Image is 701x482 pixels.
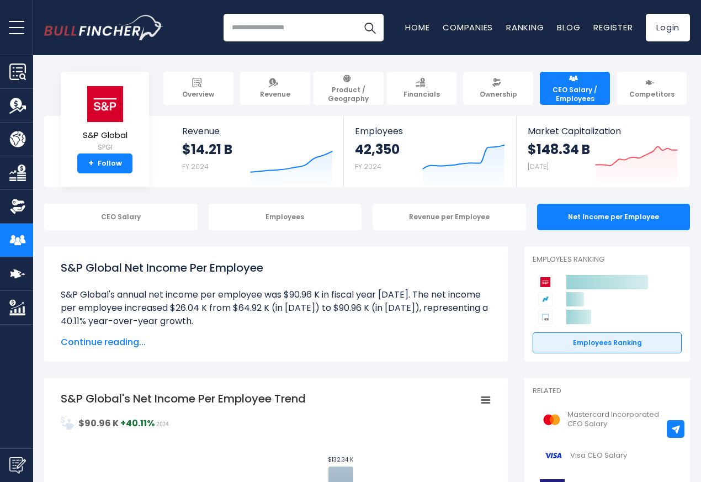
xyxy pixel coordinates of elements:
[539,407,564,432] img: MA logo
[314,72,384,105] a: Product / Geography
[82,85,128,154] a: S&P Global SPGI
[344,116,516,187] a: Employees 42,350 FY 2024
[537,204,691,230] div: Net Income per Employee
[646,14,690,41] a: Login
[182,126,333,136] span: Revenue
[533,405,682,435] a: Mastercard Incorporated CEO Salary
[182,90,214,99] span: Overview
[463,72,533,105] a: Ownership
[355,126,504,136] span: Employees
[240,72,310,105] a: Revenue
[260,90,290,99] span: Revenue
[61,416,74,430] img: NetIncomePerEmployee.svg
[328,455,354,464] text: $132.34 K
[373,204,526,230] div: Revenue per Employee
[120,417,155,430] strong: +40.11%
[533,441,682,471] a: Visa CEO Salary
[443,22,493,33] a: Companies
[78,417,119,430] strong: $90.96 K
[44,15,163,40] a: Go to homepage
[355,162,381,171] small: FY 2024
[480,90,517,99] span: Ownership
[163,72,233,105] a: Overview
[528,126,678,136] span: Market Capitalization
[356,14,384,41] button: Search
[387,72,457,105] a: Financials
[617,72,687,105] a: Competitors
[77,153,132,173] a: +Follow
[538,292,553,306] img: Nasdaq competitors logo
[539,443,567,468] img: V logo
[156,421,168,427] span: 2024
[44,204,198,230] div: CEO Salary
[88,158,94,168] strong: +
[593,22,633,33] a: Register
[506,22,544,33] a: Ranking
[83,131,128,140] span: S&P Global
[182,141,232,158] strong: $14.21 B
[528,141,590,158] strong: $148.34 B
[405,22,429,33] a: Home
[557,22,580,33] a: Blog
[528,162,549,171] small: [DATE]
[533,332,682,353] a: Employees Ranking
[538,310,553,324] img: Intercontinental Exchange competitors logo
[517,116,689,187] a: Market Capitalization $148.34 B [DATE]
[570,451,627,460] span: Visa CEO Salary
[61,288,491,328] li: S&P Global's annual net income per employee was $90.96 K in fiscal year [DATE]. The net income pe...
[61,336,491,349] span: Continue reading...
[61,391,306,406] tspan: S&P Global's Net Income Per Employee Trend
[533,255,682,264] p: Employees Ranking
[355,141,400,158] strong: 42,350
[567,410,675,429] span: Mastercard Incorporated CEO Salary
[171,116,344,187] a: Revenue $14.21 B FY 2024
[540,72,610,105] a: CEO Salary / Employees
[61,259,491,276] h1: S&P Global Net Income Per Employee
[629,90,675,99] span: Competitors
[83,142,128,152] small: SPGI
[44,15,163,40] img: Bullfincher logo
[209,204,362,230] div: Employees
[403,90,440,99] span: Financials
[545,86,605,103] span: CEO Salary / Employees
[182,162,209,171] small: FY 2024
[318,86,379,103] span: Product / Geography
[533,386,682,396] p: Related
[9,198,26,215] img: Ownership
[538,275,553,289] img: S&P Global competitors logo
